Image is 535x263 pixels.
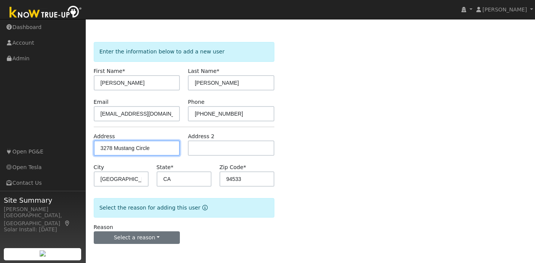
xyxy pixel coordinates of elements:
[94,132,115,140] label: Address
[482,6,527,13] span: [PERSON_NAME]
[200,205,208,211] a: Reason for new user
[4,195,82,205] span: Site Summary
[94,223,113,231] label: Reason
[94,163,104,171] label: City
[124,11,183,20] a: Quick Add User
[243,164,246,170] span: Required
[40,250,46,257] img: retrieve
[94,42,274,61] div: Enter the information below to add a new user
[94,67,125,75] label: First Name
[4,211,82,228] div: [GEOGRAPHIC_DATA], [GEOGRAPHIC_DATA]
[188,132,215,140] label: Address 2
[157,163,173,171] label: State
[217,68,219,74] span: Required
[4,226,82,234] div: Solar Install: [DATE]
[6,4,86,21] img: Know True-Up
[4,205,82,213] div: [PERSON_NAME]
[219,163,246,171] label: Zip Code
[171,164,173,170] span: Required
[64,220,71,226] a: Map
[188,67,219,75] label: Last Name
[94,98,109,106] label: Email
[94,198,274,218] div: Select the reason for adding this user
[94,231,180,244] button: Select a reason
[122,68,125,74] span: Required
[188,98,205,106] label: Phone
